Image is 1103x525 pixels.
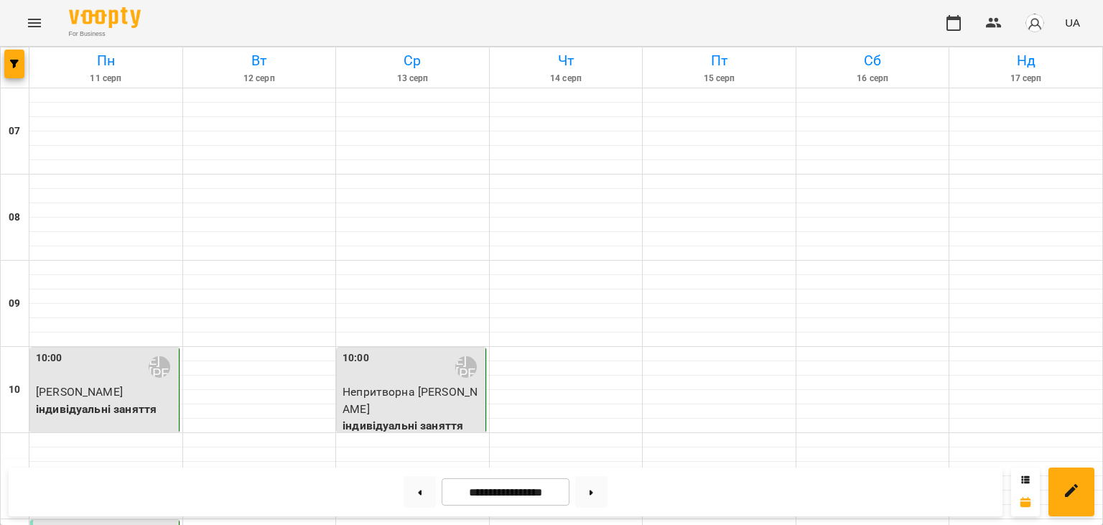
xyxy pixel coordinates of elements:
div: Верховенко Євгенія Олександрівна [455,356,477,378]
h6: Сб [799,50,947,72]
h6: 09 [9,296,20,312]
h6: 10 [9,382,20,398]
p: індивідуальні заняття [343,417,483,435]
h6: 15 серп [645,72,793,85]
h6: Вт [185,50,334,72]
span: Непритворна [PERSON_NAME] [343,385,478,416]
span: For Business [69,29,141,39]
h6: Нд [951,50,1100,72]
h6: 08 [9,210,20,226]
img: Voopty Logo [69,7,141,28]
label: 10:00 [36,350,62,366]
h6: 16 серп [799,72,947,85]
h6: 07 [9,124,20,139]
div: Верховенко Євгенія Олександрівна [149,356,170,378]
h6: Ср [338,50,487,72]
h6: 13 серп [338,72,487,85]
h6: 17 серп [951,72,1100,85]
img: avatar_s.png [1025,13,1045,33]
p: індивідуальні заняття [36,401,176,418]
label: 10:00 [343,350,369,366]
h6: 12 серп [185,72,334,85]
h6: 11 серп [32,72,180,85]
span: UA [1065,15,1080,30]
h6: 14 серп [492,72,641,85]
h6: Пн [32,50,180,72]
button: UA [1059,9,1086,36]
button: Menu [17,6,52,40]
h6: Пт [645,50,793,72]
h6: Чт [492,50,641,72]
span: [PERSON_NAME] [36,385,123,399]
